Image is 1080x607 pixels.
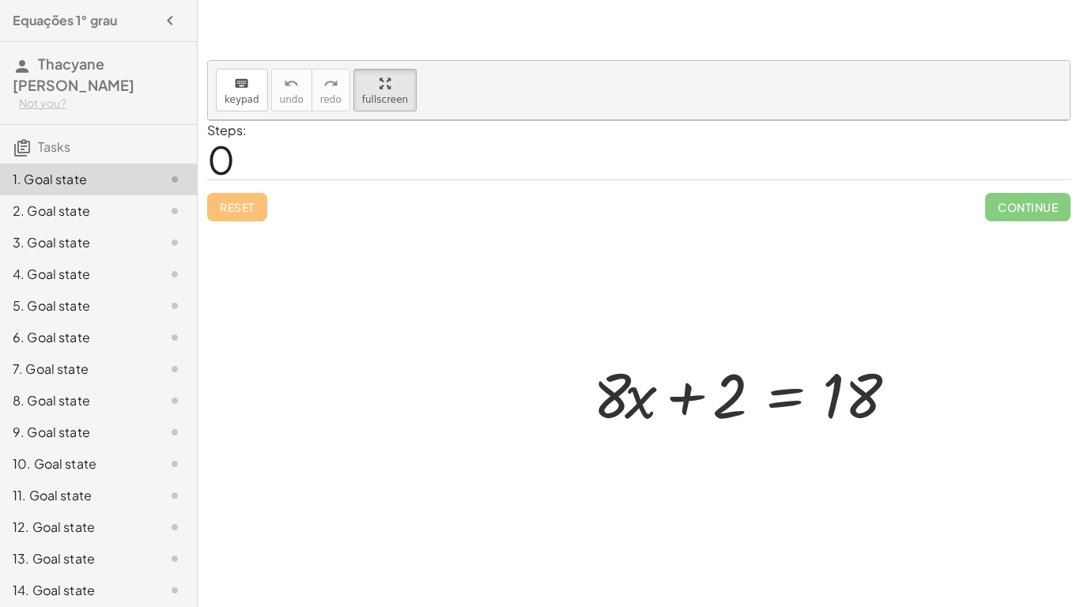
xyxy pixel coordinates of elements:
[323,74,338,93] i: redo
[353,69,417,111] button: fullscreen
[13,170,140,189] div: 1. Goal state
[13,202,140,221] div: 2. Goal state
[165,233,184,252] i: Task not started.
[320,94,342,105] span: redo
[38,138,70,155] span: Tasks
[165,170,184,189] i: Task not started.
[13,486,140,505] div: 11. Goal state
[13,11,117,30] h4: Equações 1° grau
[165,202,184,221] i: Task not started.
[13,581,140,600] div: 14. Goal state
[165,265,184,284] i: Task not started.
[216,69,268,111] button: keyboardkeypad
[207,135,235,183] span: 0
[207,122,247,138] label: Steps:
[234,74,249,93] i: keyboard
[165,518,184,537] i: Task not started.
[13,518,140,537] div: 12. Goal state
[284,74,299,93] i: undo
[13,328,140,347] div: 6. Goal state
[165,328,184,347] i: Task not started.
[312,69,350,111] button: redoredo
[13,360,140,379] div: 7. Goal state
[225,94,259,105] span: keypad
[165,549,184,568] i: Task not started.
[13,55,134,94] span: Thacyane [PERSON_NAME]
[165,296,184,315] i: Task not started.
[13,454,140,473] div: 10. Goal state
[13,391,140,410] div: 8. Goal state
[165,360,184,379] i: Task not started.
[13,549,140,568] div: 13. Goal state
[362,94,408,105] span: fullscreen
[19,96,184,111] div: Not you?
[13,423,140,442] div: 9. Goal state
[165,423,184,442] i: Task not started.
[271,69,312,111] button: undoundo
[165,391,184,410] i: Task not started.
[165,486,184,505] i: Task not started.
[13,296,140,315] div: 5. Goal state
[13,265,140,284] div: 4. Goal state
[13,233,140,252] div: 3. Goal state
[280,94,304,105] span: undo
[165,581,184,600] i: Task not started.
[165,454,184,473] i: Task not started.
